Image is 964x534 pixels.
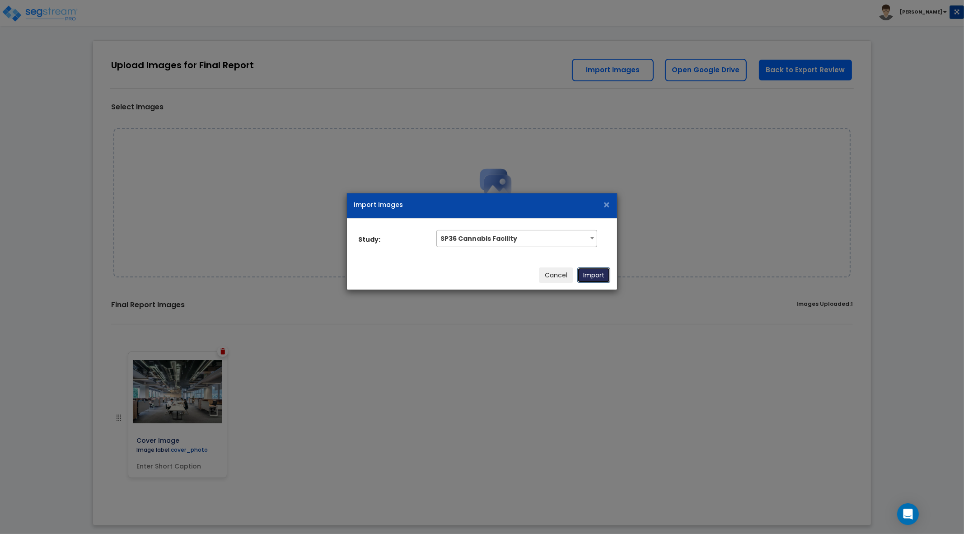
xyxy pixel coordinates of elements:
[577,267,610,283] button: Import
[354,200,610,209] h5: Import Images
[539,267,573,283] button: Cancel
[436,230,597,247] span: SP36 Cannabis Facility
[437,230,596,245] span: SP36 Cannabis Facility
[603,197,610,213] span: ×
[358,235,380,244] b: Study:
[897,503,919,525] div: Open Intercom Messenger
[603,199,610,211] div: Close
